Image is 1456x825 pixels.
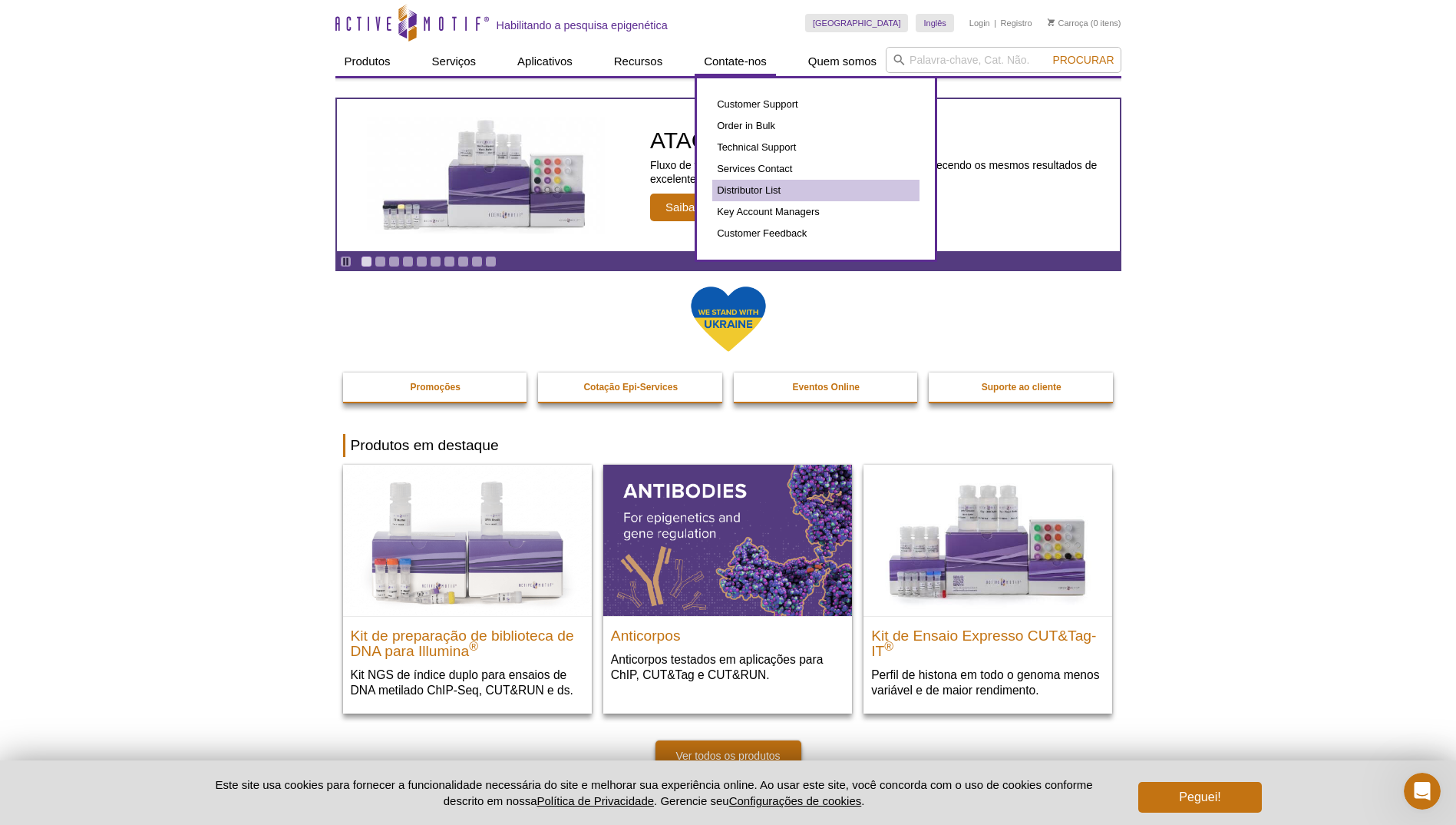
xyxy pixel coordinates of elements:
[916,14,953,32] a: Inglês
[712,94,919,115] a: Customer Support
[411,382,461,393] strong: Promoções
[343,373,529,402] a: Promoções
[416,256,428,267] a: Vá para o slide 5
[351,628,574,659] font: Kit de preparação de biblioteca de DNA para Illumina
[423,47,486,76] a: Serviços
[359,117,612,234] img: ATAC-Seq Express Kit
[603,465,852,615] img: Todos os anticorpos
[712,201,919,223] a: Key Account Managers
[655,741,801,771] a: Ver todos os produtos
[1138,782,1261,813] button: Peguei!
[375,256,386,267] a: Vá para o slide 2
[1048,18,1088,28] a: Carroça
[469,639,478,652] sup: ®
[805,14,909,32] a: [GEOGRAPHIC_DATA]
[1058,18,1088,28] font: Carroça
[861,794,864,807] font: .
[343,434,1114,457] h2: Produtos em destaque
[1048,18,1055,26] img: Seu carrinho
[734,373,919,402] a: Eventos Online
[712,137,919,158] a: Technical Support
[485,256,497,267] a: Vá para o slide 10
[712,223,919,244] a: Customer Feedback
[1404,773,1441,810] iframe: Intercom live chat
[611,621,844,644] h2: Anticorpos
[430,256,441,267] a: Vá para o slide 6
[605,47,672,76] a: Recursos
[1001,18,1032,28] a: Registro
[340,256,352,267] a: Alternar reprodução automática
[343,465,592,713] a: Kit de preparação de biblioteca de DNA para Illumina Kit de preparação de biblioteca de DNA para ...
[650,129,1112,152] h2: ATAC-Seq Express Kit
[712,115,919,137] a: Order in Bulk
[871,667,1104,698] p: Perfil de histona em todo o genoma menos variável e de maior rendimento.
[884,639,893,652] sup: ®
[650,194,738,221] span: Saiba Mais
[337,99,1120,251] a: ATAC-Seq Express Kit ATAC-Seq Express Kit Fluxo de trabalho ATAC-Seq simplificado e mais rápido, ...
[537,794,654,807] a: Política de Privacidade
[1048,53,1118,67] button: Procurar
[457,256,469,267] a: Vá para o slide 8
[1091,18,1121,28] font: (0 itens)
[871,621,1104,659] h2: Kit de Ensaio Expresso CUT&Tag-IT
[335,47,400,76] a: Produtos
[863,465,1112,615] img: Kit de Ensaio Expresso CUT&Tag-IT®
[982,382,1061,393] strong: Suporte ao cliente
[712,180,919,201] a: Distributor List
[471,256,483,267] a: Vá para o slide 9
[690,285,767,353] img: Estamos com a Ucrânia
[695,47,776,76] a: Contate-nos
[216,778,1093,807] font: Este site usa cookies para fornecer a funcionalidade necessária do site e melhorar sua experiênci...
[799,47,886,76] a: Quem somos
[583,382,678,393] strong: Cotação Epi-Services
[603,465,852,697] a: Todos os anticorpos Anticorpos Anticorpos testados em aplicações para ChIP, CUT&Tag e CUT&RUN.
[351,667,584,698] p: Kit NGS de índice duplo para ensaios de DNA metilado ChIP-Seq, CUT&RUN e ds.
[508,47,582,76] a: Aplicativos
[929,373,1114,402] a: Suporte ao cliente
[729,794,862,807] button: Configurações de cookies
[402,256,414,267] a: Vá para o slide 4
[650,158,1112,186] p: Fluxo de trabalho ATAC-Seq simplificado e mais rápido, oferecendo os mesmos resultados de excelen...
[969,18,990,28] a: Login
[343,465,592,615] img: Kit de preparação de biblioteca de DNA para Illumina
[538,373,724,402] a: Cotação Epi-Services
[886,47,1121,73] input: Palavra-chave, Cat. Não.
[611,651,844,683] p: Anticorpos testados em aplicações para ChIP, CUT&Tag e CUT&RUN.
[361,256,372,267] a: Vá para o slide 1
[337,99,1120,251] article: ATAC-Seq Express Kit
[444,256,455,267] a: Vá para o slide 7
[712,158,919,180] a: Services Contact
[863,465,1112,713] a: Kit de Ensaio Expresso CUT&Tag-IT® Kit de Ensaio Expresso CUT&Tag-IT® Perfil de histona em todo o...
[388,256,400,267] a: Vá para o slide 3
[793,382,860,393] strong: Eventos Online
[994,14,996,32] li: |
[497,18,668,32] h2: Habilitando a pesquisa epigenética
[1052,54,1114,66] span: Procurar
